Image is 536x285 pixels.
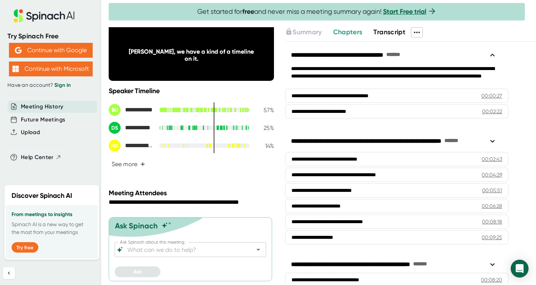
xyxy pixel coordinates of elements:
button: Open [253,244,264,255]
button: Ask [115,266,160,277]
div: DS [109,122,121,134]
div: [PERSON_NAME], we have a kind of a timeline on it. [125,48,257,62]
button: Future Meetings [21,115,65,124]
span: Get started for and never miss a meeting summary again! [197,7,437,16]
button: Help Center [21,153,61,162]
p: Spinach AI is a new way to get the most from your meetings [12,221,92,236]
div: 00:08:20 [481,276,502,284]
div: 00:05:51 [482,187,502,194]
button: Collapse sidebar [3,267,15,279]
span: + [140,161,145,167]
div: 00:02:43 [482,155,502,163]
div: 00:00:27 [481,92,502,99]
div: Nicole Graham [109,140,153,152]
div: BU [109,104,121,116]
div: NG [109,140,121,152]
a: Start Free trial [383,7,426,16]
div: 14 % [255,142,274,149]
div: 00:04:29 [482,171,502,178]
span: Chapters [333,28,363,36]
div: Have an account? [7,82,94,89]
div: Try Spinach Free [7,32,94,41]
span: Summary [293,28,322,36]
input: What can we do to help? [126,244,242,255]
div: Open Intercom Messenger [511,260,529,278]
button: Upload [21,128,40,137]
button: Continue with Microsoft [9,61,93,76]
div: Ask Spinach [115,221,158,230]
h3: From meetings to insights [12,212,92,218]
button: Summary [285,27,322,37]
button: See more+ [109,158,148,171]
button: Transcript [373,27,405,37]
div: 00:02:22 [482,108,502,115]
b: free [242,7,254,16]
button: Chapters [333,27,363,37]
span: Help Center [21,153,54,162]
div: 57 % [255,107,274,114]
div: Brett Ulrich [109,104,153,116]
button: Try free [12,242,38,253]
div: 00:09:25 [482,234,502,241]
h2: Discover Spinach AI [12,191,72,201]
div: 00:06:28 [482,202,502,210]
button: Continue with Google [9,43,93,58]
a: Sign in [54,82,71,88]
div: 25 % [255,124,274,132]
span: Ask [133,269,142,275]
div: 00:08:18 [482,218,502,225]
div: David Starn [109,122,153,134]
img: Aehbyd4JwY73AAAAAElFTkSuQmCC [15,47,22,54]
div: Upgrade to access [285,27,333,38]
span: Transcript [373,28,405,36]
div: Speaker Timeline [109,87,274,95]
div: Meeting Attendees [109,189,276,197]
button: Meeting History [21,102,63,111]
